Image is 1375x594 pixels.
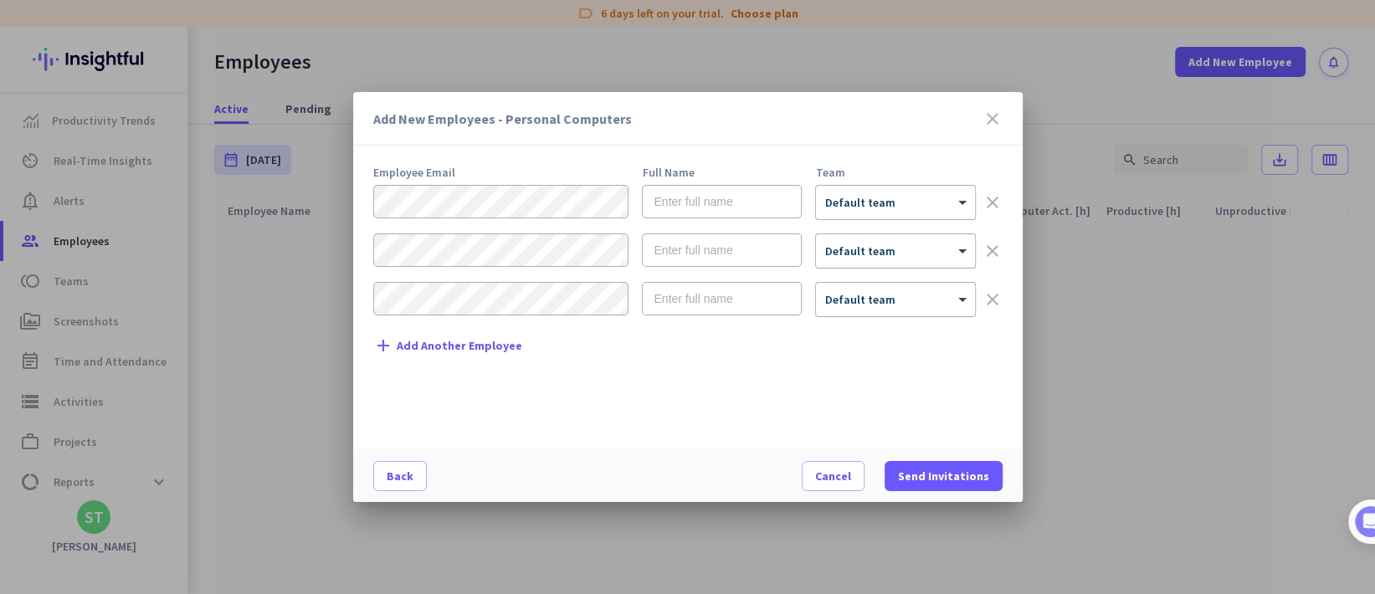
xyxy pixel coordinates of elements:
i: clear [983,289,1003,310]
input: Enter full name [642,185,802,218]
h3: Add New Employees - Personal Computers [373,112,983,125]
div: Full Name [643,166,803,178]
i: clear [983,192,1003,213]
i: add [373,335,393,356]
span: Cancel [815,468,851,484]
button: Send Invitations [885,461,1003,491]
input: Enter full name [642,282,802,315]
span: Add Another Employee [397,340,522,352]
i: close [983,109,1003,129]
span: Back [387,468,413,484]
i: clear [983,241,1003,261]
input: Enter full name [642,233,802,267]
span: Send Invitations [898,468,989,484]
button: Cancel [802,461,865,491]
div: Team [816,166,976,178]
button: Back [373,461,427,491]
div: Employee Email [373,166,629,178]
